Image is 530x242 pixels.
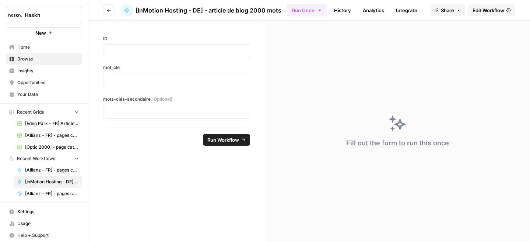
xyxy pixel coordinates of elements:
a: Analytics [358,4,389,16]
label: mot_cle [103,64,250,71]
span: [Eden Park - FR] Article de blog - 1000 mots [25,120,79,127]
span: Settings [17,208,79,215]
a: [Allianz - FR] - pages conseil retraite 👵🏻 + FAQ [14,164,82,176]
button: Recent Workflows [6,153,82,164]
a: [Optic 2000] - page catégorie + article de blog [14,141,82,153]
span: Edit Workflow [473,7,504,14]
button: Run Workflow [203,134,250,146]
a: Integrate [392,4,422,16]
a: Settings [6,206,82,218]
a: [InMotion Hosting - DE] - article de blog 2000 mots [121,4,281,16]
button: Help + Support [6,229,82,241]
span: [Allianz - FR] - pages conseil retraite 👵🏻 + FAQ [25,167,79,173]
a: Usage [6,218,82,229]
span: Haskn [25,11,69,19]
button: Share [430,4,465,16]
span: Home [17,44,79,51]
span: Browse [17,56,79,62]
span: Opportunities [17,79,79,86]
button: Run Once [287,4,327,17]
a: Home [6,41,82,53]
span: Run Workflow [207,136,239,144]
button: Recent Grids [6,107,82,118]
span: Share [441,7,454,14]
span: Recent Workflows [17,155,55,162]
a: Opportunities [6,77,82,89]
span: New [35,29,46,37]
label: ID [103,35,250,42]
img: Haskn Logo [8,8,22,22]
span: [Optic 2000] - page catégorie + article de blog [25,144,79,151]
a: Browse [6,53,82,65]
span: Usage [17,220,79,227]
span: [Allianz - FR] - pages conseil + FAQ [25,132,79,139]
a: Edit Workflow [468,4,515,16]
div: Fill out the form to run this once [346,138,449,148]
span: Help + Support [17,232,79,239]
button: Workspace: Haskn [6,6,82,24]
span: Insights [17,68,79,74]
a: [InMotion Hosting - DE] - article de blog 2000 mots [14,176,82,188]
a: [Allianz - FR] - pages conseil + FAQ [14,129,82,141]
span: [InMotion Hosting - DE] - article de blog 2000 mots [25,179,79,185]
span: (Optional) [152,96,172,103]
span: Your Data [17,91,79,98]
span: Recent Grids [17,109,44,115]
button: New [6,27,82,38]
label: mots-clés-secondaire [103,96,250,103]
span: [InMotion Hosting - DE] - article de blog 2000 mots [136,6,281,15]
a: Insights [6,65,82,77]
a: Your Data [6,89,82,100]
span: [Allianz - FR] - pages conseil habitation 🏠 + FAQ [25,190,79,197]
a: [Eden Park - FR] Article de blog - 1000 mots [14,118,82,129]
a: [Allianz - FR] - pages conseil habitation 🏠 + FAQ [14,188,82,200]
a: History [330,4,355,16]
